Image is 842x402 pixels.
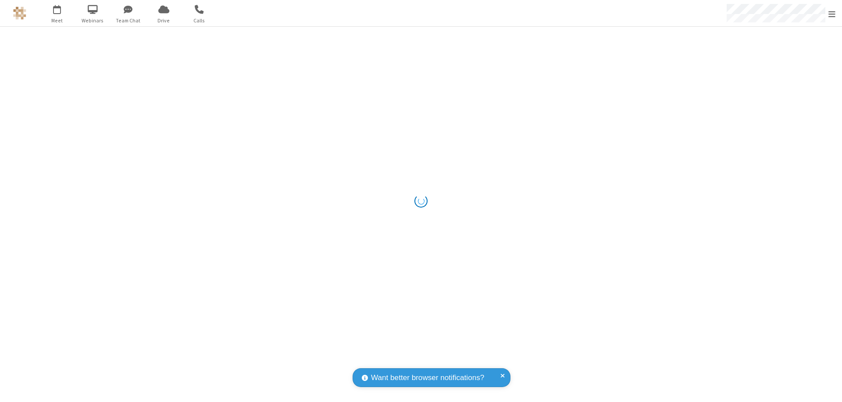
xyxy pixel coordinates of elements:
[183,17,216,25] span: Calls
[112,17,145,25] span: Team Chat
[371,372,484,384] span: Want better browser notifications?
[13,7,26,20] img: QA Selenium DO NOT DELETE OR CHANGE
[147,17,180,25] span: Drive
[41,17,74,25] span: Meet
[76,17,109,25] span: Webinars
